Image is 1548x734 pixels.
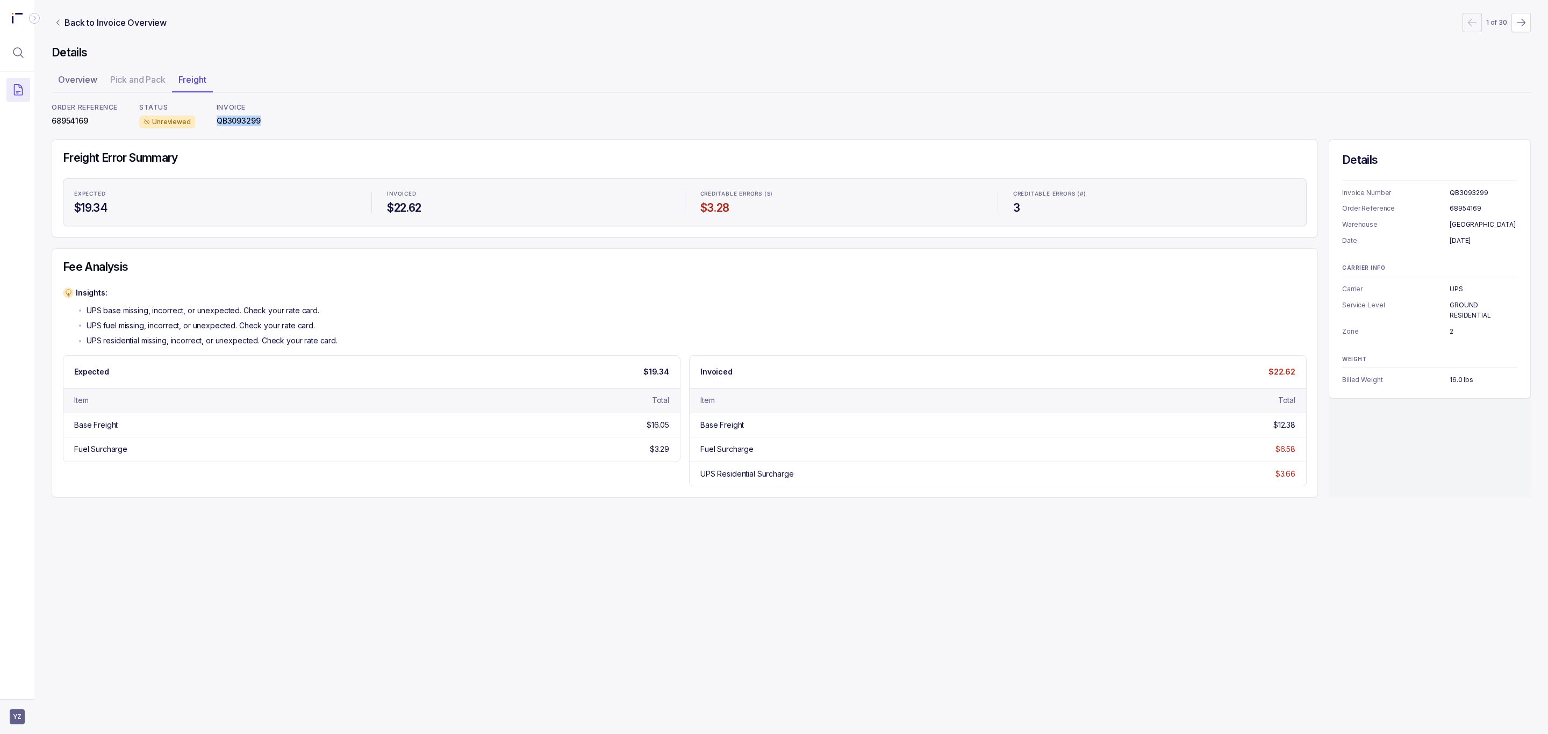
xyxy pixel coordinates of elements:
[1450,203,1517,214] p: 68954169
[52,16,169,29] a: Link Back to Invoice Overview
[1342,284,1450,294] p: Carrier
[87,320,315,331] p: UPS fuel missing, incorrect, or unexpected. Check your rate card.
[74,420,118,430] div: Base Freight
[6,41,30,64] button: Menu Icon Button MagnifyingGlassIcon
[1342,188,1517,246] ul: Information Summary
[1013,200,1295,215] h4: 3
[217,103,261,112] p: INVOICE
[1013,191,1086,197] p: Creditable Errors (#)
[700,366,733,377] p: Invoiced
[52,71,104,92] li: Tab Overview
[1278,395,1295,406] div: Total
[1342,203,1450,214] p: Order Reference
[1450,326,1517,337] p: 2
[387,191,416,197] p: Invoiced
[64,16,167,29] p: Back to Invoice Overview
[1342,153,1517,168] h4: Details
[52,71,1531,92] ul: Tab Group
[1342,235,1450,246] p: Date
[1342,284,1517,337] ul: Information Summary
[28,12,41,25] div: Collapse Icon
[700,191,773,197] p: Creditable Errors ($)
[1268,366,1295,377] p: $22.62
[74,444,127,455] div: Fuel Surcharge
[1450,219,1517,230] p: [GEOGRAPHIC_DATA]
[1342,265,1517,271] p: CARRIER INFO
[1342,356,1517,363] p: WEIGHT
[74,200,356,215] h4: $19.34
[1342,188,1450,198] p: Invoice Number
[650,444,669,455] div: $3.29
[1450,235,1517,246] p: [DATE]
[387,200,669,215] h4: $22.62
[6,78,30,102] button: Menu Icon Button DocumentTextIcon
[58,73,97,86] p: Overview
[1342,375,1517,385] ul: Information Summary
[52,103,118,112] p: ORDER REFERENCE
[700,469,794,479] div: UPS Residential Surcharge
[178,73,206,86] p: Freight
[1342,219,1450,230] p: Warehouse
[1450,300,1517,321] p: GROUND RESIDENTIAL
[647,420,669,430] div: $16.05
[1275,444,1295,455] div: $6.58
[139,103,195,112] p: STATUS
[63,150,1307,165] h4: Freight Error Summary
[63,178,1307,227] ul: Statistic Highlights
[700,420,744,430] div: Base Freight
[52,116,118,126] p: 68954169
[1275,469,1295,479] div: $3.66
[76,287,338,298] p: Insights:
[1486,17,1507,28] p: 1 of 30
[1450,188,1517,198] p: QB3093299
[1342,300,1450,321] p: Service Level
[694,183,989,222] li: Statistic Creditable Errors ($)
[172,71,213,92] li: Tab Freight
[1342,326,1450,337] p: Zone
[1007,183,1302,222] li: Statistic Creditable Errors (#)
[700,444,754,455] div: Fuel Surcharge
[10,709,25,724] button: User initials
[381,183,676,222] li: Statistic Invoiced
[87,335,338,346] p: UPS residential missing, incorrect, or unexpected. Check your rate card.
[52,45,1531,60] h4: Details
[1273,420,1295,430] div: $12.38
[1511,13,1531,32] button: Next Page
[63,260,1307,275] h4: Fee Analysis
[1342,375,1450,385] p: Billed Weight
[87,305,319,316] p: UPS base missing, incorrect, or unexpected. Check your rate card.
[74,395,88,406] div: Item
[139,116,195,128] div: Unreviewed
[643,366,669,377] p: $19.34
[217,116,261,126] p: QB3093299
[74,366,109,377] p: Expected
[1450,284,1517,294] p: UPS
[68,183,363,222] li: Statistic Expected
[700,200,983,215] h4: $3.28
[700,395,714,406] div: Item
[74,191,105,197] p: Expected
[652,395,669,406] div: Total
[1450,375,1517,385] p: 16.0 lbs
